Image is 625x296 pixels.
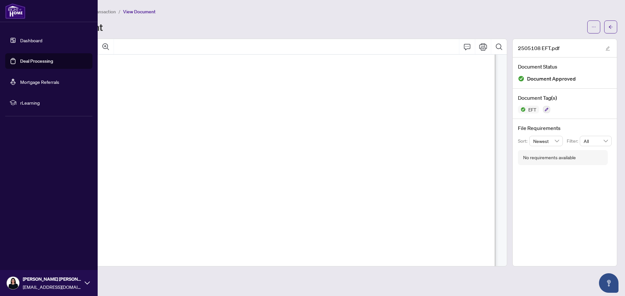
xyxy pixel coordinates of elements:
a: Deal Processing [20,58,53,64]
img: Document Status [518,75,524,82]
span: rLearning [20,99,88,106]
img: Profile Icon [7,277,19,289]
span: All [584,136,608,146]
span: Newest [533,136,559,146]
div: No requirements available [523,154,576,161]
span: ellipsis [591,25,596,29]
span: View Transaction [81,9,116,15]
span: View Document [123,9,156,15]
h4: Document Status [518,63,612,71]
a: Dashboard [20,37,42,43]
span: EFT [526,107,539,112]
h4: Document Tag(s) [518,94,612,102]
img: logo [5,3,25,19]
button: Open asap [599,273,618,293]
span: arrow-left [608,25,613,29]
span: [EMAIL_ADDRESS][DOMAIN_NAME] [23,283,81,290]
li: / [118,8,120,15]
span: Document Approved [527,74,576,83]
p: Filter: [567,137,580,145]
p: Sort: [518,137,529,145]
h4: File Requirements [518,124,612,132]
span: edit [605,46,610,51]
span: [PERSON_NAME] [PERSON_NAME] [23,276,81,283]
img: Status Icon [518,106,526,113]
a: Mortgage Referrals [20,79,59,85]
span: 2505108 EFT.pdf [518,44,560,52]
